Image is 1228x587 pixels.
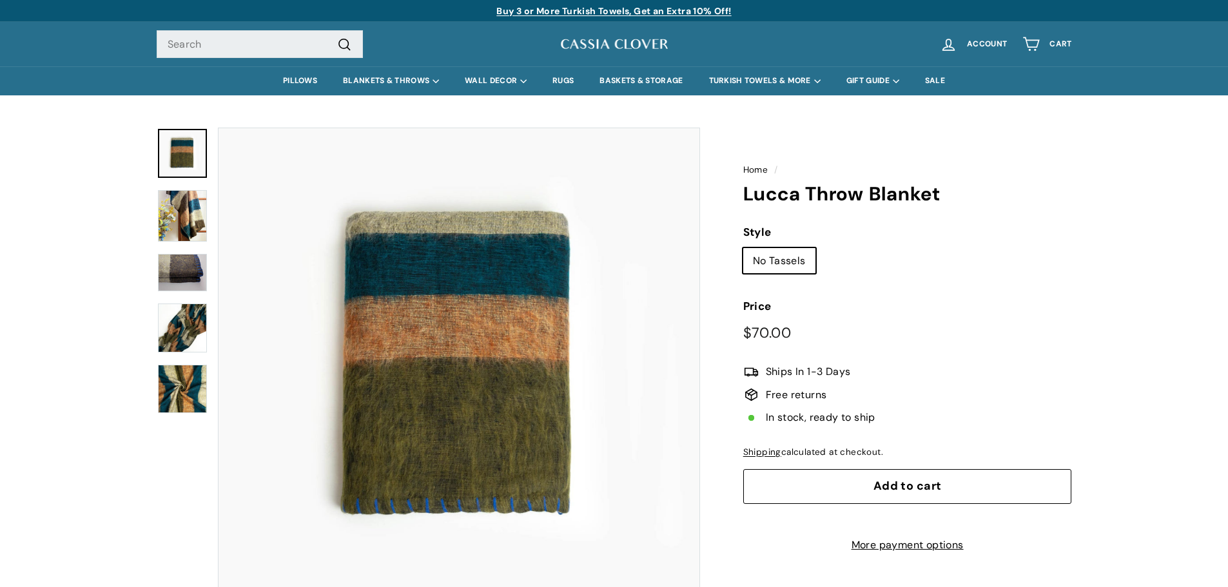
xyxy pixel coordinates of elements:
summary: TURKISH TOWELS & MORE [696,66,833,95]
a: Shipping [743,447,781,457]
img: Lucca Throw Blanket [158,190,207,242]
span: Free returns [766,387,827,403]
summary: BLANKETS & THROWS [330,66,452,95]
img: Lucca Throw Blanket [158,303,207,352]
a: More payment options [743,537,1072,553]
img: Lucca Throw Blanket [158,365,207,413]
span: Ships In 1-3 Days [766,363,851,380]
nav: breadcrumbs [743,163,1072,177]
span: In stock, ready to ship [766,409,875,426]
a: Account [932,25,1015,63]
label: Style [743,224,1072,241]
a: BASKETS & STORAGE [587,66,696,95]
a: Cart [1015,25,1079,63]
span: / [771,164,781,175]
label: No Tassels [743,248,815,274]
a: Lucca Throw Blanket [158,365,207,414]
input: Search [157,30,363,59]
button: Add to cart [743,469,1072,504]
span: Account [967,40,1007,48]
span: Add to cart [873,478,942,494]
a: Home [743,164,768,175]
a: PILLOWS [270,66,330,95]
h1: Lucca Throw Blanket [743,184,1072,205]
summary: WALL DECOR [452,66,540,95]
a: SALE [912,66,958,95]
span: $70.00 [743,323,791,342]
a: A striped throw blanket with varying shades of olive green, deep teal, mustard, and beige, with a... [158,129,207,178]
label: Price [743,298,1072,315]
a: Buy 3 or More Turkish Towels, Get an Extra 10% Off! [496,5,731,17]
a: Lucca Throw Blanket [158,254,207,291]
summary: GIFT GUIDE [833,66,912,95]
img: Lucca Throw Blanket [158,254,207,292]
div: Primary [131,66,1098,95]
div: calculated at checkout. [743,445,1072,459]
a: RUGS [540,66,587,95]
span: Cart [1049,40,1071,48]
